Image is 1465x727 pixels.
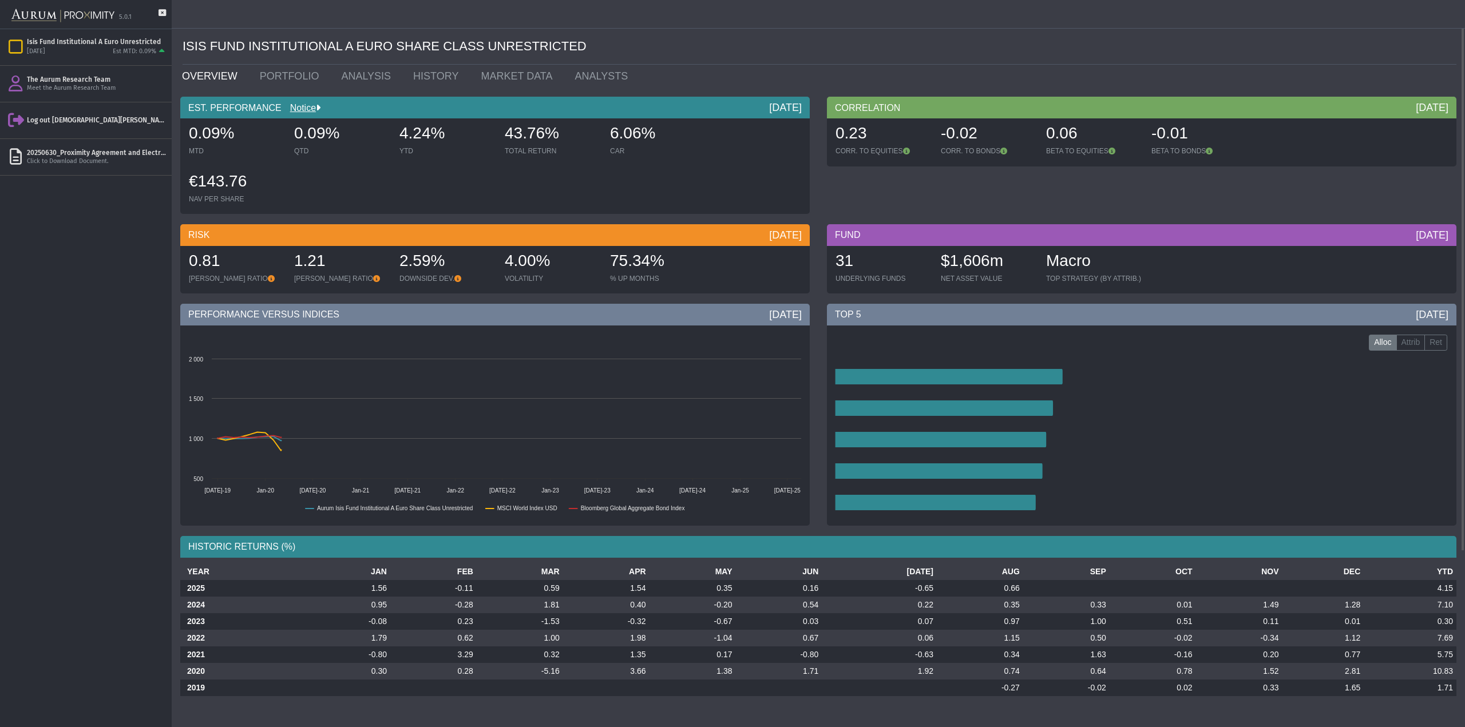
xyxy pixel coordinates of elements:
div: TOP STRATEGY (BY ATTRIB.) [1046,274,1141,283]
td: 3.29 [390,646,477,663]
div: CORR. TO BONDS [941,146,1035,156]
th: OCT [1110,563,1196,580]
div: 1.21 [294,250,388,274]
text: Bloomberg Global Aggregate Bond Index [581,505,685,511]
td: 3.66 [563,663,650,680]
text: Jan-22 [446,487,464,494]
text: Jan-24 [636,487,654,494]
td: -0.67 [650,613,736,630]
td: -0.80 [735,646,822,663]
th: JUN [735,563,822,580]
td: 0.03 [735,613,822,630]
div: 5.0.1 [119,13,132,22]
span: 0.09% [189,124,234,142]
div: % UP MONTHS [610,274,704,283]
label: Ret [1424,335,1447,351]
div: DOWNSIDE DEV. [399,274,493,283]
div: [PERSON_NAME] RATIO [189,274,283,283]
div: Macro [1046,250,1141,274]
div: [DATE] [27,47,45,56]
th: JAN [304,563,390,580]
td: -0.27 [937,680,1023,696]
td: 0.95 [304,597,390,613]
text: [DATE]-21 [394,487,421,494]
td: 1.38 [650,663,736,680]
div: CORR. TO EQUITIES [836,146,929,156]
div: Notice [282,102,320,114]
a: ANALYSTS [566,65,642,88]
div: CORRELATION [827,97,1456,118]
td: 0.35 [937,597,1023,613]
div: -0.02 [941,122,1035,146]
a: OVERVIEW [173,65,251,88]
div: MTD [189,146,283,156]
text: Aurum Isis Fund Institutional A Euro Share Class Unrestricted [317,505,473,511]
div: 4.00% [505,250,599,274]
th: [DATE] [822,563,937,580]
th: YTD [1364,563,1456,580]
th: MAR [477,563,563,580]
td: 0.01 [1282,613,1364,630]
td: -0.28 [390,597,477,613]
td: -0.32 [563,613,650,630]
text: MSCI World Index USD [497,505,557,511]
div: [DATE] [1416,308,1448,321]
th: 2023 [180,613,304,630]
th: 2019 [180,680,304,696]
td: 0.30 [1364,613,1456,630]
text: 500 [193,476,203,482]
td: 0.28 [390,663,477,680]
td: 1.12 [1282,630,1364,646]
td: 0.35 [650,580,736,597]
div: UNDERLYING FUNDS [836,274,929,283]
div: RISK [180,224,810,246]
div: NAV PER SHARE [189,194,283,204]
td: -0.80 [304,646,390,663]
td: 7.10 [1364,597,1456,613]
text: [DATE]-24 [679,487,706,494]
td: 1.92 [822,663,937,680]
td: 0.59 [477,580,563,597]
td: 1.54 [563,580,650,597]
text: [DATE]-22 [489,487,516,494]
td: 1.35 [563,646,650,663]
td: 1.28 [1282,597,1364,613]
text: 1 000 [189,436,203,442]
td: 1.71 [735,663,822,680]
text: 1 500 [189,396,203,402]
label: Alloc [1369,335,1396,351]
a: Notice [282,103,316,113]
div: 75.34% [610,250,704,274]
div: YTD [399,146,493,156]
td: 1.98 [563,630,650,646]
th: 2021 [180,646,304,663]
div: NET ASSET VALUE [941,274,1035,283]
td: -5.16 [477,663,563,680]
div: Log out [DEMOGRAPHIC_DATA][PERSON_NAME] [27,116,167,125]
td: 7.69 [1364,630,1456,646]
label: Attrib [1396,335,1426,351]
td: -0.16 [1110,646,1196,663]
td: 0.02 [1110,680,1196,696]
td: 1.63 [1023,646,1110,663]
div: HISTORIC RETURNS (%) [180,536,1456,558]
div: VOLATILITY [505,274,599,283]
text: [DATE]-25 [774,487,801,494]
td: 0.11 [1196,613,1282,630]
div: 4.24% [399,122,493,146]
td: -0.34 [1196,630,1282,646]
th: APR [563,563,650,580]
div: 31 [836,250,929,274]
text: Jan-25 [731,487,749,494]
td: 0.74 [937,663,1023,680]
td: 0.22 [822,597,937,613]
td: 0.62 [390,630,477,646]
div: [DATE] [769,308,802,321]
div: 0.81 [189,250,283,274]
a: HISTORY [405,65,472,88]
td: 0.06 [822,630,937,646]
th: AUG [937,563,1023,580]
div: EST. PERFORMANCE [180,97,810,118]
div: Click to Download Document. [27,157,167,166]
a: MARKET DATA [472,65,566,88]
